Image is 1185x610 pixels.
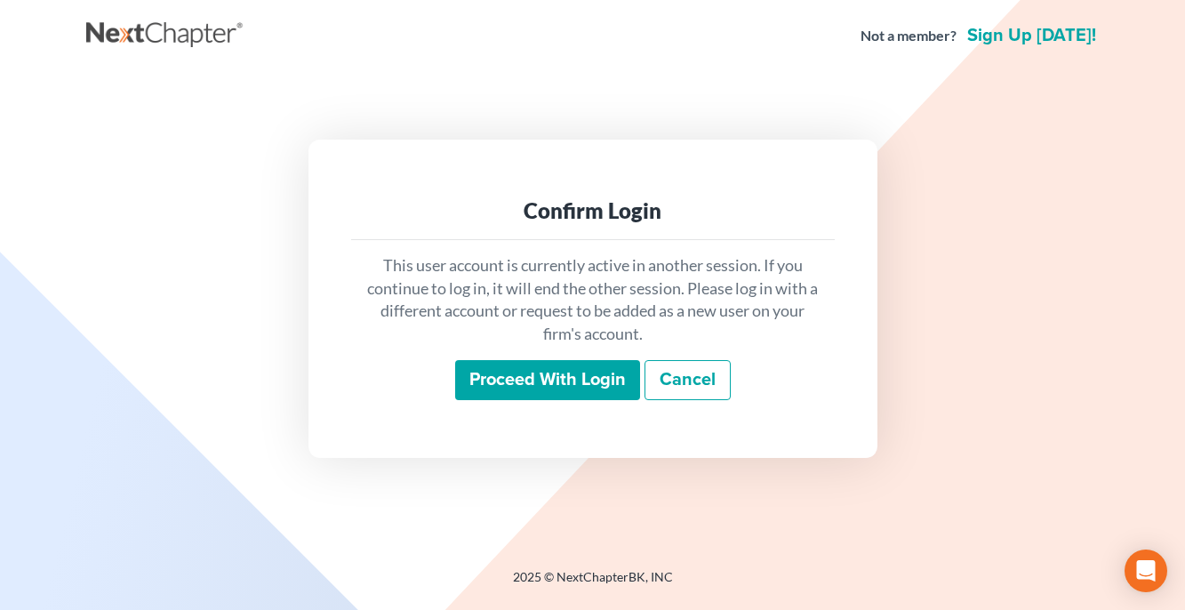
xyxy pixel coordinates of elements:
[964,27,1100,44] a: Sign up [DATE]!
[86,568,1100,600] div: 2025 © NextChapterBK, INC
[365,254,821,346] p: This user account is currently active in another session. If you continue to log in, it will end ...
[365,197,821,225] div: Confirm Login
[645,360,731,401] a: Cancel
[1125,550,1167,592] div: Open Intercom Messenger
[861,26,957,46] strong: Not a member?
[455,360,640,401] input: Proceed with login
